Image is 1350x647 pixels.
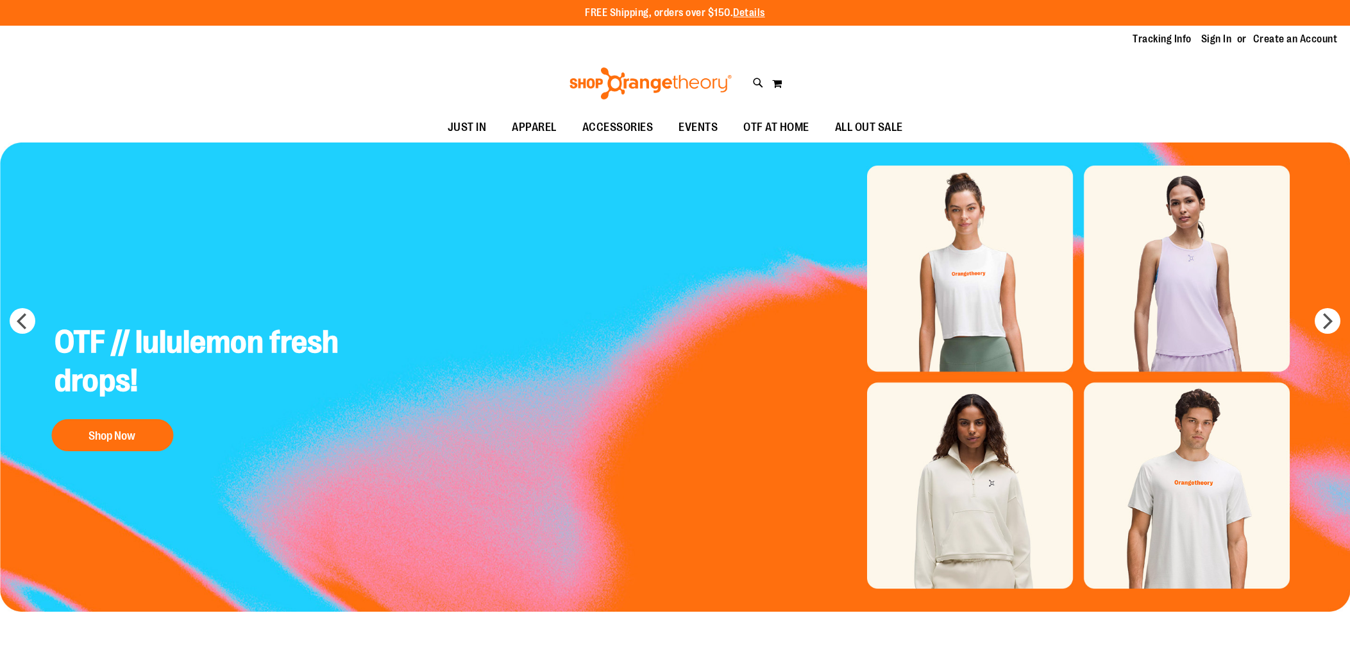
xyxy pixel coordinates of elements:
[1315,308,1340,334] button: next
[448,113,487,142] span: JUST IN
[45,313,349,413] h2: OTF // lululemon fresh drops!
[1133,32,1192,46] a: Tracking Info
[679,113,718,142] span: EVENTS
[743,113,809,142] span: OTF AT HOME
[45,313,349,458] a: OTF // lululemon fresh drops! Shop Now
[1253,32,1338,46] a: Create an Account
[10,308,35,334] button: prev
[1201,32,1232,46] a: Sign In
[835,113,903,142] span: ALL OUT SALE
[585,6,765,21] p: FREE Shipping, orders over $150.
[733,7,765,19] a: Details
[51,419,173,451] button: Shop Now
[512,113,557,142] span: APPAREL
[582,113,654,142] span: ACCESSORIES
[568,67,734,99] img: Shop Orangetheory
